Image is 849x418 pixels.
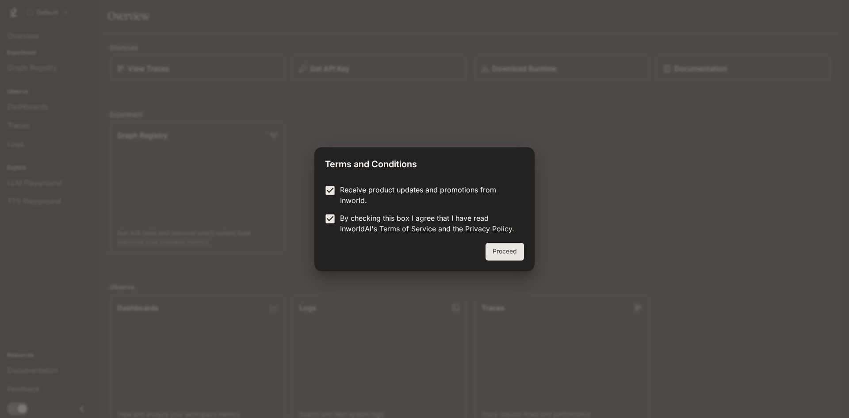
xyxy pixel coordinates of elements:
[465,224,512,233] a: Privacy Policy
[340,184,517,206] p: Receive product updates and promotions from Inworld.
[486,243,524,261] button: Proceed
[340,213,517,234] p: By checking this box I agree that I have read InworldAI's and the .
[379,224,436,233] a: Terms of Service
[314,147,535,177] h2: Terms and Conditions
